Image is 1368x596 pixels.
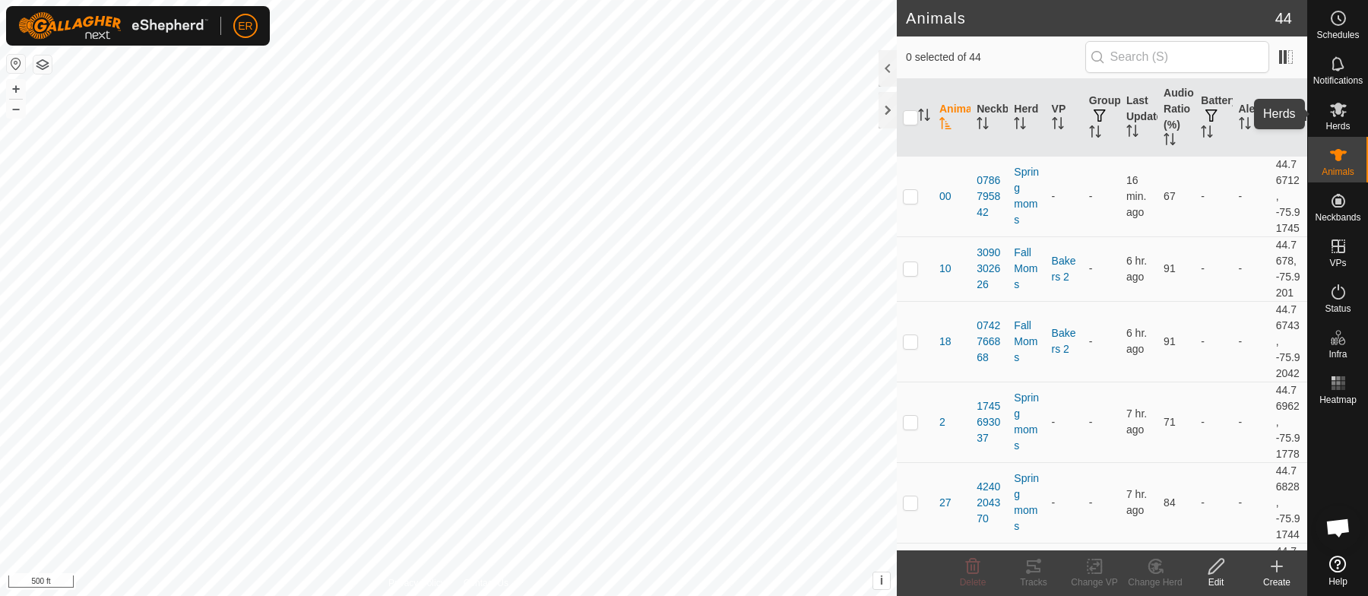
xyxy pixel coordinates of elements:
span: Oct 9, 2025, 11:20 AM [1126,327,1147,355]
app-display-virtual-paddock-transition: - [1052,496,1056,509]
span: 71 [1164,416,1176,428]
th: Location [1270,79,1307,157]
span: 44 [1275,7,1292,30]
td: - [1195,382,1232,462]
td: - [1233,382,1270,462]
span: Schedules [1316,30,1359,40]
div: Spring moms [1014,390,1039,454]
th: Herd [1008,79,1045,157]
td: - [1083,156,1120,236]
a: Privacy Policy [388,576,445,590]
th: Alerts [1233,79,1270,157]
span: 00 [939,189,952,204]
span: Delete [960,577,986,588]
div: Spring moms [1014,164,1039,228]
span: Animals [1322,167,1354,176]
div: 3090302626 [977,245,1002,293]
span: 10 [939,261,952,277]
span: 2 [939,414,945,430]
span: Herds [1325,122,1350,131]
button: + [7,80,25,98]
span: 84 [1164,496,1176,509]
h2: Animals [906,9,1275,27]
td: - [1083,382,1120,462]
span: Notifications [1313,76,1363,85]
div: 1745693037 [977,398,1002,446]
td: - [1195,301,1232,382]
span: Heatmap [1319,395,1357,404]
div: Fall Moms [1014,245,1039,293]
div: Create [1246,575,1307,589]
span: Help [1328,577,1347,586]
td: - [1083,462,1120,543]
div: Fall Moms [1014,318,1039,366]
td: - [1083,236,1120,301]
app-display-virtual-paddock-transition: - [1052,190,1056,202]
td: 44.76743, -75.92042 [1270,301,1307,382]
span: VPs [1329,258,1346,268]
td: - [1083,301,1120,382]
button: – [7,100,25,118]
div: Edit [1186,575,1246,589]
td: - [1233,156,1270,236]
p-sorticon: Activate to sort [1201,128,1213,140]
img: Gallagher Logo [18,12,208,40]
div: Change VP [1064,575,1125,589]
button: i [873,572,890,589]
p-sorticon: Activate to sort [1239,119,1251,132]
td: - [1195,462,1232,543]
th: Battery [1195,79,1232,157]
div: Spring moms [1014,471,1039,534]
span: 0 selected of 44 [906,49,1085,65]
span: Oct 9, 2025, 5:51 PM [1126,174,1146,218]
span: 91 [1164,262,1176,274]
p-sorticon: Activate to sort [939,119,952,132]
td: 44.76828, -75.91744 [1270,462,1307,543]
td: - [1233,236,1270,301]
th: Neckband [971,79,1008,157]
a: Bakers 2 [1052,255,1076,283]
div: 0786795842 [977,173,1002,220]
div: Open chat [1316,505,1361,550]
button: Reset Map [7,55,25,73]
td: - [1233,301,1270,382]
p-sorticon: Activate to sort [1089,128,1101,140]
span: 27 [939,495,952,511]
th: Animal [933,79,971,157]
a: Help [1308,550,1368,592]
th: Audio Ratio (%) [1157,79,1195,157]
a: Bakers 2 [1052,327,1076,355]
div: Tracks [1003,575,1064,589]
p-sorticon: Activate to sort [1014,119,1026,132]
p-sorticon: Activate to sort [918,111,930,123]
th: Groups [1083,79,1120,157]
a: Contact Us [464,576,508,590]
td: 44.76712, -75.91745 [1270,156,1307,236]
td: - [1233,462,1270,543]
span: Infra [1328,350,1347,359]
p-sorticon: Activate to sort [1126,127,1138,139]
button: Map Layers [33,55,52,74]
span: i [880,574,883,587]
span: Oct 9, 2025, 11:05 AM [1126,488,1147,516]
app-display-virtual-paddock-transition: - [1052,416,1056,428]
span: Status [1325,304,1351,313]
span: 18 [939,334,952,350]
input: Search (S) [1085,41,1269,73]
span: ER [238,18,252,34]
td: - [1195,236,1232,301]
span: Oct 9, 2025, 11:20 AM [1126,255,1147,283]
td: - [1195,156,1232,236]
span: 91 [1164,335,1176,347]
p-sorticon: Activate to sort [977,119,989,132]
div: 4240204370 [977,479,1002,527]
div: 0742766868 [977,318,1002,366]
th: Last Updated [1120,79,1157,157]
td: 44.76962, -75.91778 [1270,382,1307,462]
p-sorticon: Activate to sort [1164,135,1176,147]
p-sorticon: Activate to sort [1052,119,1064,132]
th: VP [1046,79,1083,157]
span: Oct 9, 2025, 11:05 AM [1126,407,1147,436]
span: Neckbands [1315,213,1360,222]
td: 44.7678, -75.9201 [1270,236,1307,301]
